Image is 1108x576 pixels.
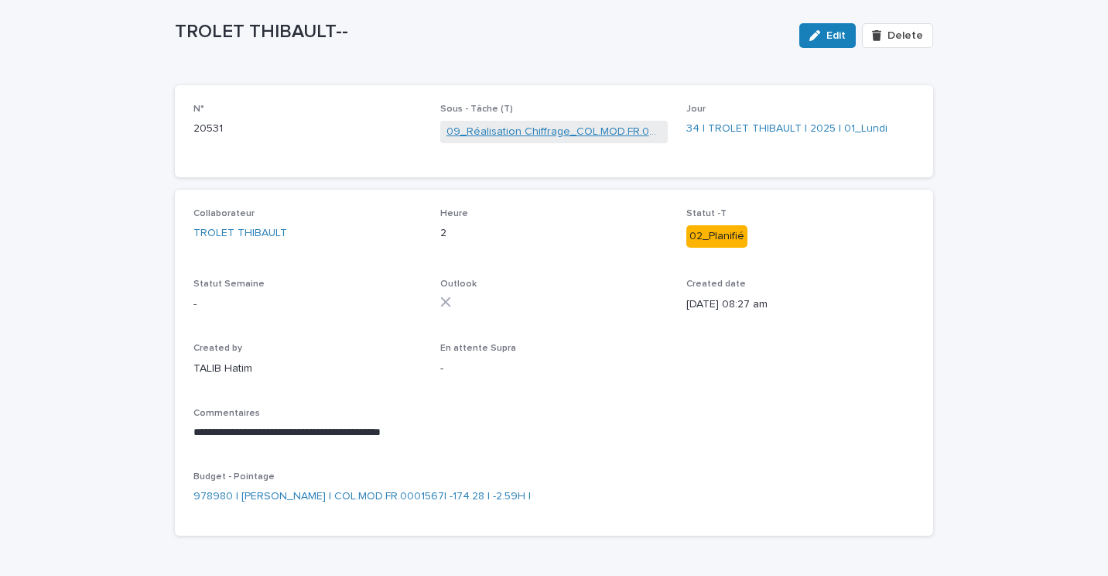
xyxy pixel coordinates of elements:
p: [DATE] 08:27 am [686,297,915,313]
span: Created by [193,344,242,353]
p: TROLET THIBAULT-- [175,21,787,43]
span: Outlook [440,279,477,289]
p: TALIB Hatim [193,361,422,377]
span: Delete [887,30,923,41]
a: TROLET THIBAULT [193,225,287,242]
p: - [193,297,422,313]
span: N° [193,105,204,114]
span: Created date [686,279,746,289]
a: 09_Réalisation Chiffrage_COL.MOD.FR.0001567 [446,124,662,140]
p: 2 [440,225,669,242]
a: 34 | TROLET THIBAULT | 2025 | 01_Lundi [686,121,887,137]
span: Edit [826,30,846,41]
p: 20531 [193,121,422,137]
button: Delete [862,23,933,48]
span: Collaborateur [193,209,255,218]
span: Heure [440,209,468,218]
p: - [440,361,669,377]
span: Commentaires [193,409,260,418]
button: Edit [799,23,856,48]
span: En attente Supra [440,344,516,353]
span: Statut Semaine [193,279,265,289]
a: 978980 | [PERSON_NAME] | COL.MOD.FR.0001567| -174.28 | -2.59H | [193,489,531,505]
span: Sous - Tâche (T) [440,105,513,114]
span: Budget - Pointage [193,472,275,482]
div: 02_Planifié [686,225,747,248]
span: Jour [686,105,706,114]
span: Statut -T [686,209,727,218]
